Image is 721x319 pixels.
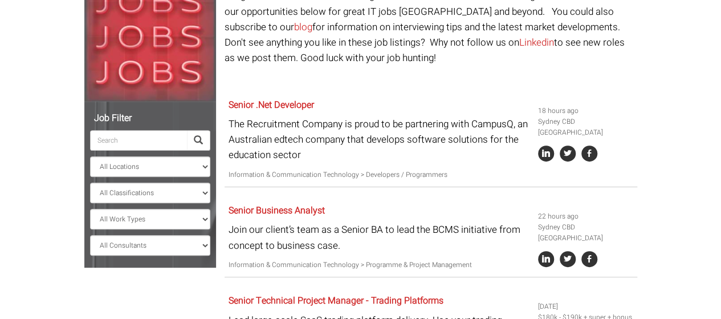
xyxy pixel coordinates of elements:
[519,35,554,50] a: Linkedin
[229,294,443,308] a: Senior Technical Project Manager - Trading Platforms
[90,114,210,124] h5: Job Filter
[538,222,633,244] li: Sydney CBD [GEOGRAPHIC_DATA]
[229,222,529,253] p: Join our client’s team as a Senior BA to lead the BCMS initiative from concept to business case.
[229,98,314,112] a: Senior .Net Developer
[538,301,633,312] li: [DATE]
[538,106,633,116] li: 18 hours ago
[229,169,529,180] p: Information & Communication Technology > Developers / Programmers
[90,130,187,151] input: Search
[538,116,633,138] li: Sydney CBD [GEOGRAPHIC_DATA]
[229,116,529,163] p: The Recruitment Company is proud to be partnering with CampusQ, an Australian edtech company that...
[229,204,325,217] a: Senior Business Analyst
[538,211,633,222] li: 22 hours ago
[229,260,529,270] p: Information & Communication Technology > Programme & Project Management
[294,20,312,34] a: blog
